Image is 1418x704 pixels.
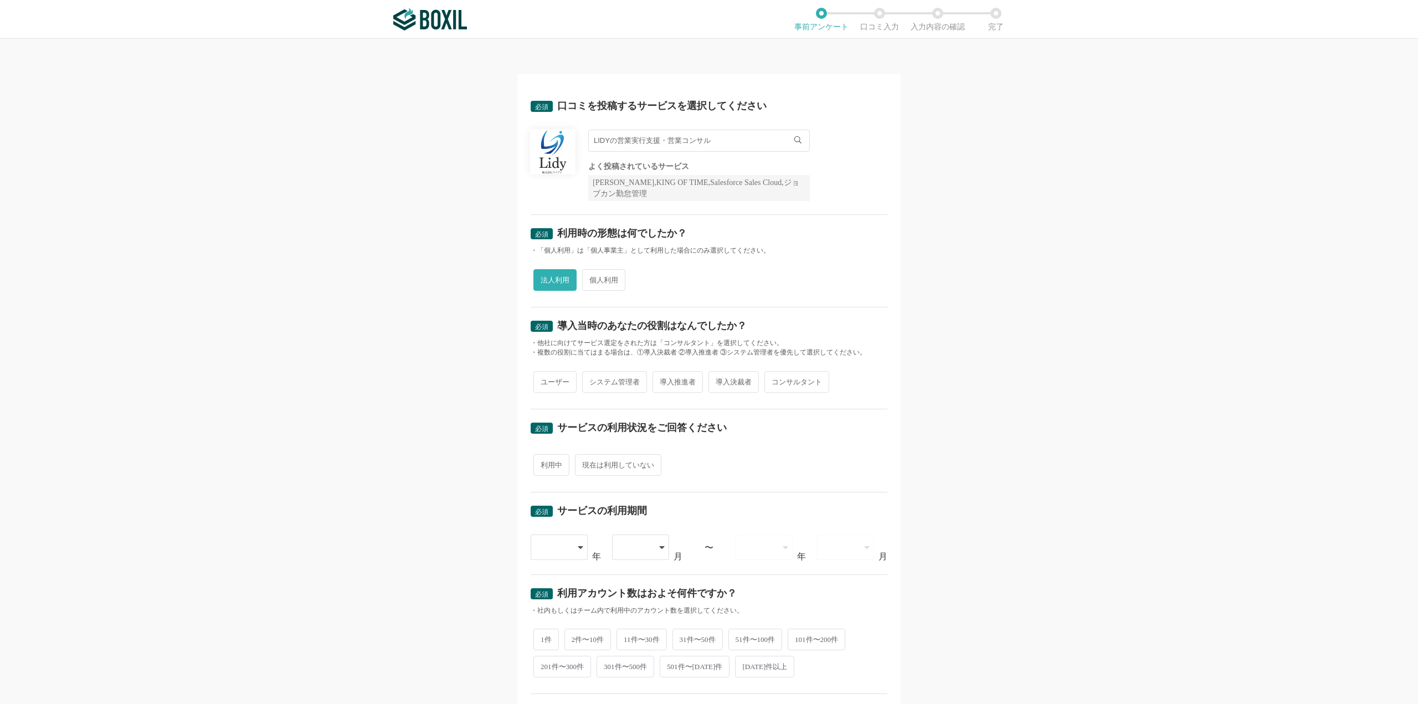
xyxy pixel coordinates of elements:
span: 501件〜[DATE]件 [660,656,729,677]
span: 法人利用 [533,269,577,291]
span: 101件〜200件 [788,629,845,650]
div: [PERSON_NAME],KING OF TIME,Salesforce Sales Cloud,ジョブカン勤怠管理 [588,175,810,201]
div: 〜 [705,543,713,552]
li: 口コミ入力 [850,8,908,31]
li: 完了 [967,8,1025,31]
span: ユーザー [533,371,577,393]
span: 201件〜300件 [533,656,591,677]
div: ・複数の役割に当てはまる場合は、①導入決裁者 ②導入推進者 ③システム管理者を優先して選択してください。 [531,348,887,357]
input: サービス名で検索 [588,130,810,152]
span: 個人利用 [582,269,625,291]
div: ・社内もしくはチーム内で利用中のアカウント数を選択してください。 [531,606,887,615]
span: 現在は利用していない [575,454,661,476]
div: 導入当時のあなたの役割はなんでしたか？ [557,321,747,331]
div: 利用時の形態は何でしたか？ [557,228,687,238]
span: 導入決裁者 [708,371,759,393]
img: ボクシルSaaS_ロゴ [393,8,467,30]
span: 必須 [535,508,548,516]
span: 11件〜30件 [616,629,667,650]
span: 31件〜50件 [672,629,723,650]
span: 1件 [533,629,559,650]
div: 年 [592,552,601,561]
span: 必須 [535,103,548,111]
span: 51件〜100件 [728,629,783,650]
span: 必須 [535,230,548,238]
div: ・他社に向けてサービス選定をされた方は「コンサルタント」を選択してください。 [531,338,887,348]
div: 利用アカウント数はおよそ何件ですか？ [557,588,737,598]
div: よく投稿されているサービス [588,163,810,171]
li: 事前アンケート [792,8,850,31]
div: 月 [878,552,887,561]
div: 年 [797,552,806,561]
div: サービスの利用期間 [557,506,647,516]
div: ・「個人利用」は「個人事業主」として利用した場合にのみ選択してください。 [531,246,887,255]
span: 301件〜500件 [597,656,654,677]
span: 必須 [535,425,548,433]
span: 利用中 [533,454,569,476]
div: 月 [674,552,682,561]
span: 必須 [535,323,548,331]
span: システム管理者 [582,371,647,393]
span: コンサルタント [764,371,829,393]
div: サービスの利用状況をご回答ください [557,423,727,433]
span: 必須 [535,590,548,598]
li: 入力内容の確認 [908,8,967,31]
span: 導入推進者 [653,371,703,393]
div: 口コミを投稿するサービスを選択してください [557,101,767,111]
span: [DATE]件以上 [735,656,794,677]
span: 2件〜10件 [564,629,612,650]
